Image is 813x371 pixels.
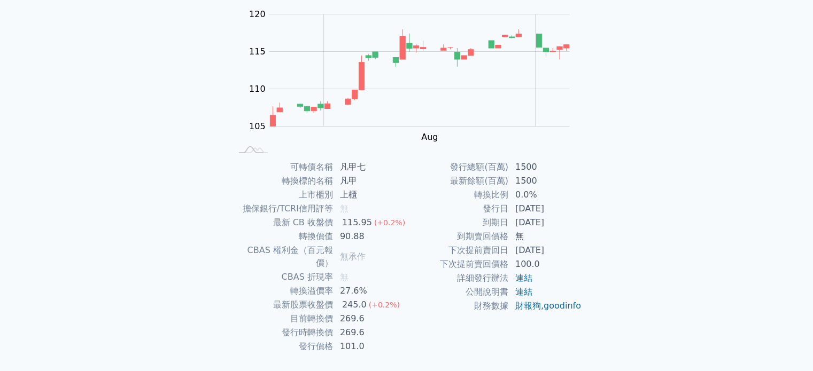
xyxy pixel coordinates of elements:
td: , [509,299,582,313]
td: CBAS 折現率 [231,270,334,284]
tspan: Aug [421,131,438,141]
td: 轉換標的名稱 [231,174,334,188]
td: 最新餘額(百萬) [407,174,509,188]
td: 凡甲 [334,174,407,188]
td: 27.6% [334,284,407,298]
td: 轉換比例 [407,188,509,202]
tspan: 120 [249,9,266,19]
td: [DATE] [509,216,582,230]
a: goodinfo [544,301,581,311]
td: 90.88 [334,230,407,243]
td: 發行時轉換價 [231,326,334,340]
td: 轉換價值 [231,230,334,243]
td: 無 [509,230,582,243]
td: 財務數據 [407,299,509,313]
td: [DATE] [509,243,582,257]
td: 公開說明書 [407,285,509,299]
td: 269.6 [334,312,407,326]
td: 269.6 [334,326,407,340]
td: 可轉債名稱 [231,160,334,174]
span: (+0.2%) [369,301,400,309]
td: 詳細發行辦法 [407,271,509,285]
span: 無 [340,272,349,282]
td: CBAS 權利金（百元報價） [231,243,334,270]
tspan: 115 [249,46,266,56]
td: [DATE] [509,202,582,216]
a: 連結 [515,273,532,283]
a: 財報狗 [515,301,541,311]
a: 連結 [515,287,532,297]
g: Series [270,29,569,126]
div: 115.95 [340,216,374,229]
td: 上市櫃別 [231,188,334,202]
td: 1500 [509,160,582,174]
tspan: 110 [249,83,266,93]
td: 100.0 [509,257,582,271]
td: 到期賣回價格 [407,230,509,243]
td: 最新 CB 收盤價 [231,216,334,230]
td: 擔保銀行/TCRI信用評等 [231,202,334,216]
td: 101.0 [334,340,407,353]
td: 發行日 [407,202,509,216]
td: 最新股票收盤價 [231,298,334,312]
tspan: 105 [249,121,266,131]
td: 1500 [509,174,582,188]
td: 下次提前賣回價格 [407,257,509,271]
td: 發行價格 [231,340,334,353]
td: 目前轉換價 [231,312,334,326]
td: 到期日 [407,216,509,230]
td: 發行總額(百萬) [407,160,509,174]
span: 無 [340,203,349,214]
td: 上櫃 [334,188,407,202]
g: Chart [243,9,585,151]
td: 轉換溢價率 [231,284,334,298]
span: 無承作 [340,251,366,262]
td: 下次提前賣回日 [407,243,509,257]
td: 凡甲七 [334,160,407,174]
span: (+0.2%) [374,218,405,227]
td: 0.0% [509,188,582,202]
div: 245.0 [340,298,369,311]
